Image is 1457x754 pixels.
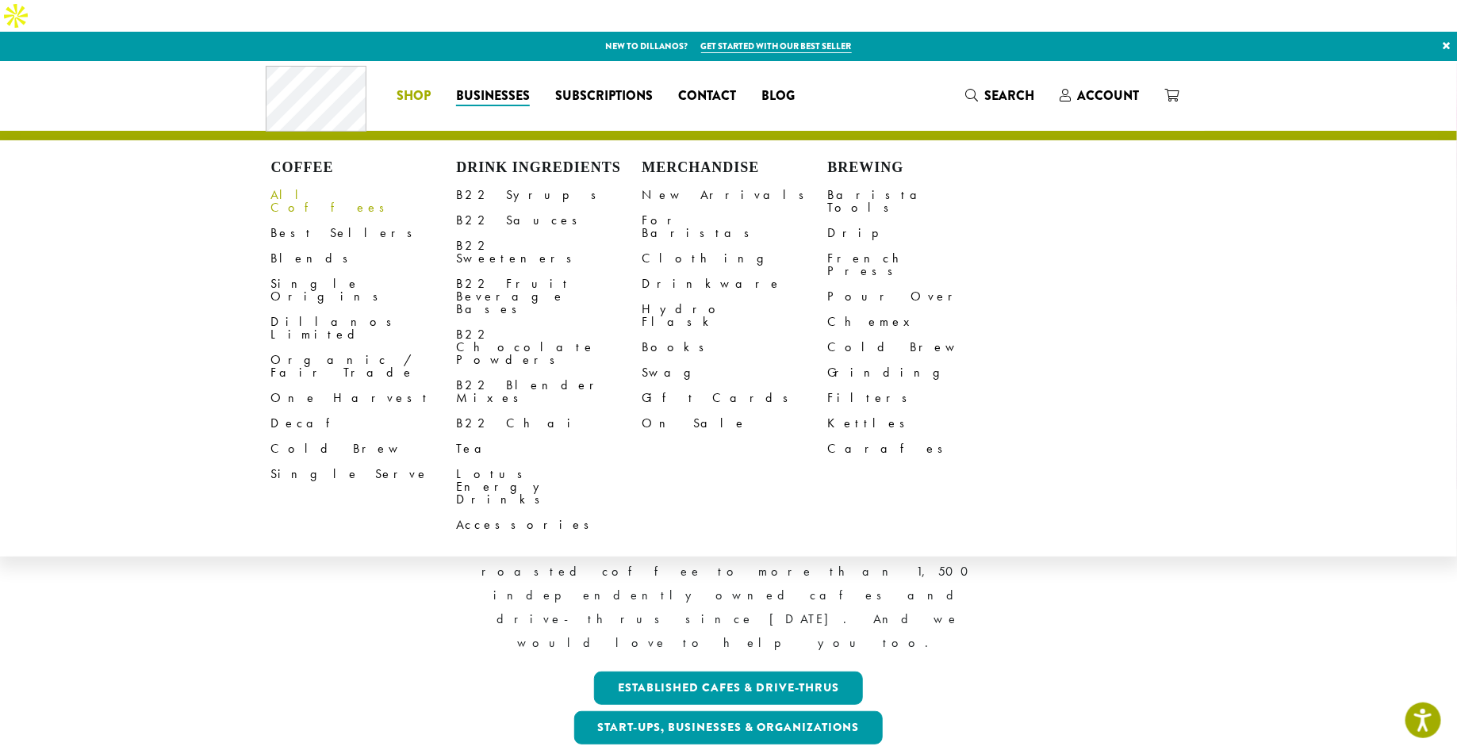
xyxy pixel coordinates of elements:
a: Carafes [828,436,1014,461]
a: × [1436,32,1457,60]
a: On Sale [642,411,828,436]
a: Tea [457,436,642,461]
a: Grinding [828,360,1014,385]
a: Kettles [828,411,1014,436]
a: Barista Tools [828,182,1014,220]
a: B22 Blender Mixes [457,373,642,411]
a: Swag [642,360,828,385]
a: Blends [271,246,457,271]
a: Cold Brew [271,436,457,461]
span: Shop [397,86,431,106]
a: B22 Syrups [457,182,642,208]
a: Drip [828,220,1014,246]
a: French Press [828,246,1014,284]
a: Gift Cards [642,385,828,411]
a: Accessories [457,512,642,538]
a: For Baristas [642,208,828,246]
a: Dillanos Limited [271,309,457,347]
a: Lotus Energy Drinks [457,461,642,512]
a: Established Cafes & Drive-Thrus [594,672,863,705]
a: Get started with our best seller [701,40,852,53]
h4: Coffee [271,159,457,177]
a: Books [642,335,828,360]
span: Contact [678,86,736,106]
a: Best Sellers [271,220,457,246]
a: One Harvest [271,385,457,411]
span: Search [984,86,1034,105]
a: New Arrivals [642,182,828,208]
a: Single Serve [271,461,457,487]
a: B22 Sauces [457,208,642,233]
span: Subscriptions [555,86,653,106]
h4: Brewing [828,159,1014,177]
a: Start-ups, Businesses & Organizations [574,711,884,744]
a: B22 Chai [457,411,642,436]
h4: Drink Ingredients [457,159,642,177]
a: Single Origins [271,271,457,309]
a: Pour Over [828,284,1014,309]
h4: Merchandise [642,159,828,177]
span: Account [1077,86,1139,105]
span: Blog [761,86,795,106]
a: Filters [828,385,1014,411]
a: B22 Fruit Beverage Bases [457,271,642,322]
a: B22 Chocolate Powders [457,322,642,373]
a: Shop [384,83,443,109]
a: B22 Sweeteners [457,233,642,271]
a: Clothing [642,246,828,271]
a: Search [953,82,1047,109]
a: All Coffees [271,182,457,220]
a: Chemex [828,309,1014,335]
a: Organic / Fair Trade [271,347,457,385]
a: Drinkware [642,271,828,297]
span: Businesses [456,86,530,106]
a: Cold Brew [828,335,1014,360]
a: Decaf [271,411,457,436]
a: Hydro Flask [642,297,828,335]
